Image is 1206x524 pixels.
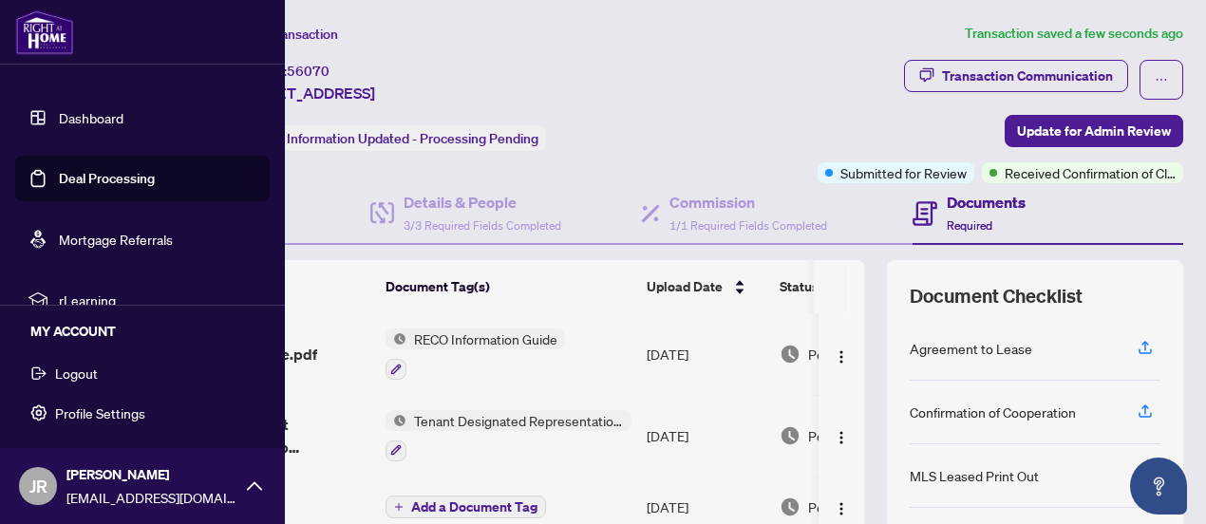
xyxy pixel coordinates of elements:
[834,430,849,445] img: Logo
[236,82,375,104] span: [STREET_ADDRESS]
[772,260,933,313] th: Status
[639,313,772,395] td: [DATE]
[910,402,1076,422] div: Confirmation of Cooperation
[669,218,827,233] span: 1/1 Required Fields Completed
[1017,116,1171,146] span: Update for Admin Review
[287,63,330,80] span: 56070
[411,500,537,514] span: Add a Document Tag
[780,276,819,297] span: Status
[30,321,270,342] h5: MY ACCOUNT
[947,218,992,233] span: Required
[386,410,631,461] button: Status IconTenant Designated Representation Agreement
[639,395,772,477] td: [DATE]
[840,162,967,183] span: Submitted for Review
[910,465,1039,486] div: MLS Leased Print Out
[780,344,801,365] img: Document Status
[55,358,98,388] span: Logout
[15,9,74,55] img: logo
[66,464,237,485] span: [PERSON_NAME]
[647,276,723,297] span: Upload Date
[59,109,123,126] a: Dashboard
[904,60,1128,92] button: Transaction Communication
[1005,115,1183,147] button: Update for Admin Review
[808,496,903,517] span: Pending Review
[826,339,857,369] button: Logo
[910,283,1083,309] span: Document Checklist
[386,328,406,349] img: Status Icon
[386,410,406,431] img: Status Icon
[1005,162,1176,183] span: Received Confirmation of Closing
[826,421,857,451] button: Logo
[808,344,903,365] span: Pending Review
[965,23,1183,45] article: Transaction saved a few seconds ago
[236,125,546,151] div: Status:
[378,260,639,313] th: Document Tag(s)
[66,487,237,508] span: [EMAIL_ADDRESS][DOMAIN_NAME]
[394,502,404,512] span: plus
[55,398,145,428] span: Profile Settings
[942,61,1113,91] div: Transaction Communication
[639,260,772,313] th: Upload Date
[386,328,565,380] button: Status IconRECO Information Guide
[910,338,1032,359] div: Agreement to Lease
[1130,458,1187,515] button: Open asap
[404,191,561,214] h4: Details & People
[287,130,538,147] span: Information Updated - Processing Pending
[834,501,849,516] img: Logo
[29,473,47,499] span: JR
[386,495,546,519] button: Add a Document Tag
[15,357,270,389] button: Logout
[386,496,546,518] button: Add a Document Tag
[669,191,827,214] h4: Commission
[59,170,155,187] a: Deal Processing
[834,349,849,365] img: Logo
[780,496,801,517] img: Document Status
[826,492,857,522] button: Logo
[1155,73,1168,86] span: ellipsis
[59,231,173,248] a: Mortgage Referrals
[780,425,801,446] img: Document Status
[406,410,631,431] span: Tenant Designated Representation Agreement
[406,328,565,349] span: RECO Information Guide
[59,290,256,310] span: rLearning
[404,218,561,233] span: 3/3 Required Fields Completed
[236,26,338,43] span: View Transaction
[15,397,270,429] button: Profile Settings
[947,191,1026,214] h4: Documents
[808,425,903,446] span: Pending Review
